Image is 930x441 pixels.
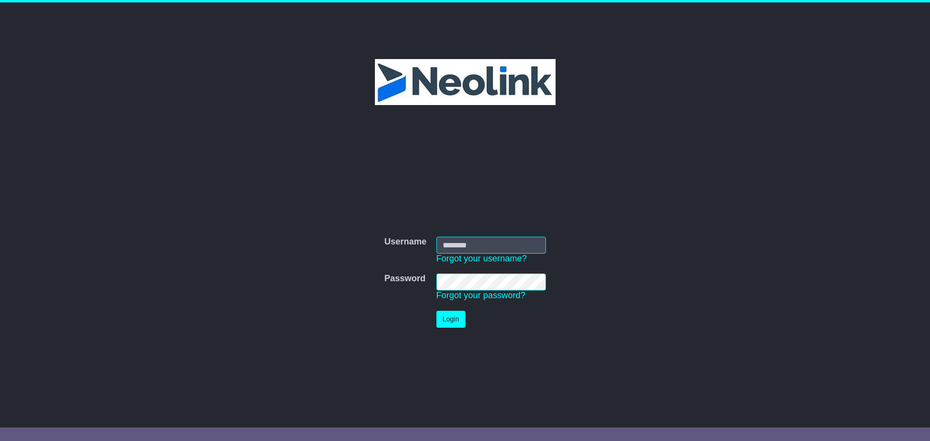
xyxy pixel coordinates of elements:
[384,237,426,247] label: Username
[436,311,465,328] button: Login
[436,254,527,263] a: Forgot your username?
[375,59,556,105] img: Neolink
[436,290,526,300] a: Forgot your password?
[384,274,425,284] label: Password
